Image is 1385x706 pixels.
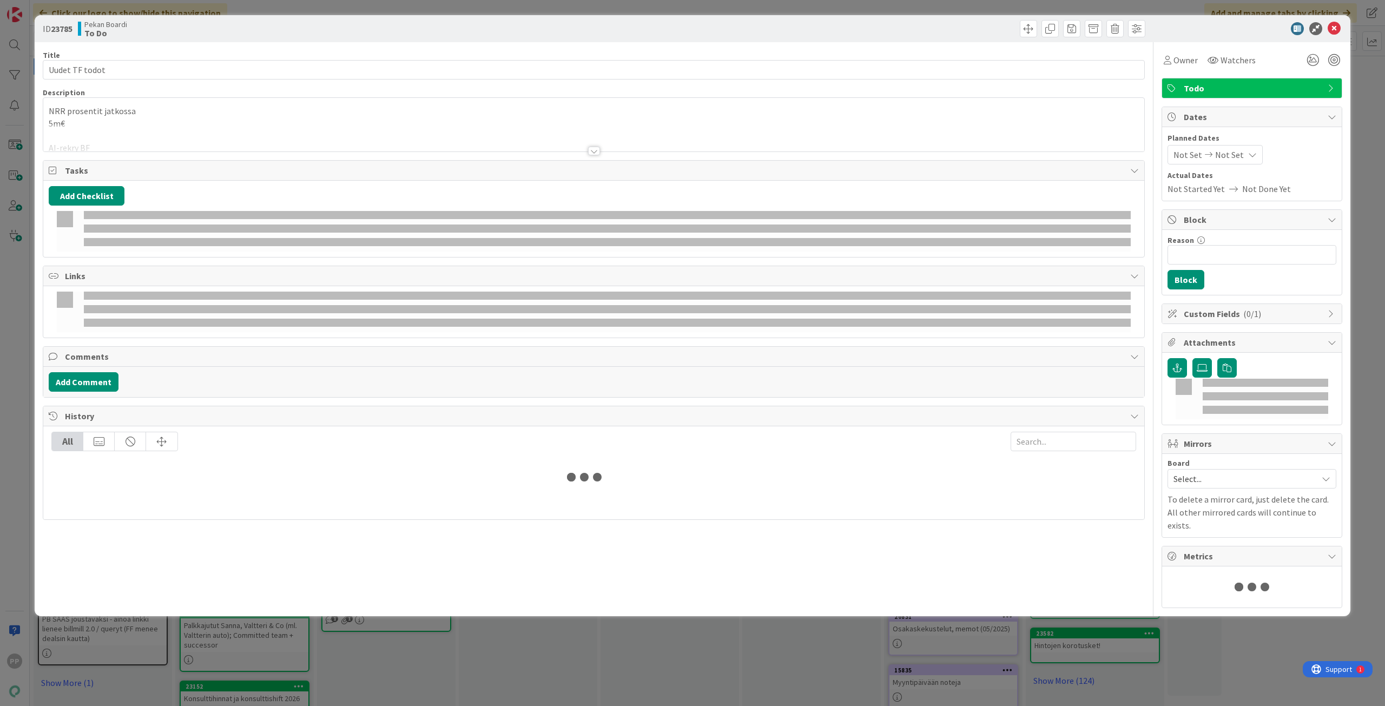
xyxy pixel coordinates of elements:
[1173,54,1198,67] span: Owner
[49,372,118,392] button: Add Comment
[84,20,127,29] span: Pekan Boardi
[1168,235,1194,245] label: Reason
[1168,459,1190,467] span: Board
[1173,148,1202,161] span: Not Set
[43,88,85,97] span: Description
[1168,170,1336,181] span: Actual Dates
[1221,54,1256,67] span: Watchers
[65,350,1125,363] span: Comments
[1168,182,1225,195] span: Not Started Yet
[1173,471,1312,486] span: Select...
[65,410,1125,423] span: History
[1215,148,1244,161] span: Not Set
[51,23,72,34] b: 23785
[43,60,1145,80] input: type card name here...
[43,22,72,35] span: ID
[1168,270,1204,289] button: Block
[49,105,1139,117] p: NRR prosentit jatkossa
[1011,432,1136,451] input: Search...
[1242,182,1291,195] span: Not Done Yet
[84,29,127,37] b: To Do
[1184,307,1322,320] span: Custom Fields
[1168,493,1336,532] p: To delete a mirror card, just delete the card. All other mirrored cards will continue to exists.
[52,432,83,451] div: All
[49,117,1139,130] p: 5m€
[1184,550,1322,563] span: Metrics
[1184,110,1322,123] span: Dates
[49,186,124,206] button: Add Checklist
[23,2,49,15] span: Support
[1184,437,1322,450] span: Mirrors
[56,4,59,13] div: 1
[65,164,1125,177] span: Tasks
[1184,213,1322,226] span: Block
[1184,336,1322,349] span: Attachments
[65,269,1125,282] span: Links
[1243,308,1261,319] span: ( 0/1 )
[43,50,60,60] label: Title
[1168,133,1336,144] span: Planned Dates
[1184,82,1322,95] span: Todo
